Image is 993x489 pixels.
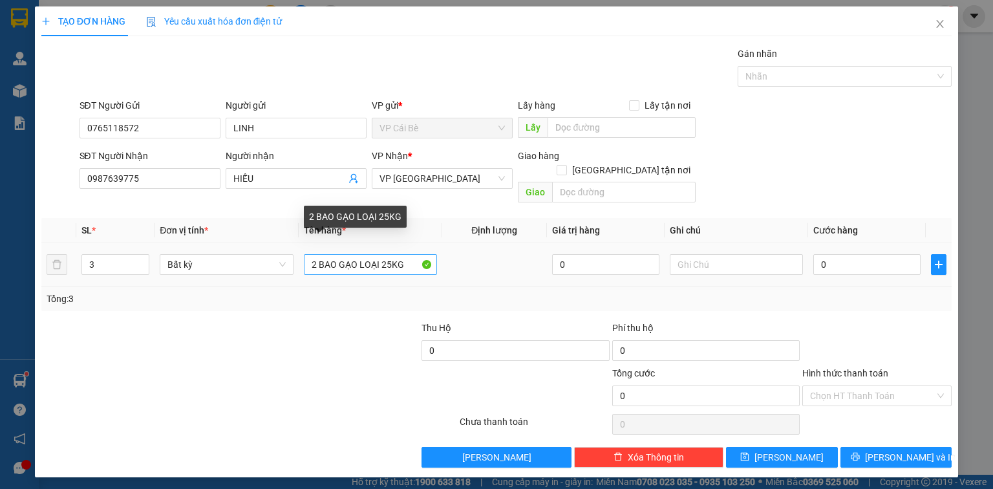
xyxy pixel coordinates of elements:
span: Lấy tận nơi [639,98,696,113]
span: [GEOGRAPHIC_DATA] tận nơi [567,163,696,177]
span: plus [932,259,946,270]
th: Ghi chú [665,218,808,243]
div: Người gửi [226,98,367,113]
span: [PERSON_NAME] [462,450,531,464]
span: printer [851,452,860,462]
button: delete [47,254,67,275]
span: Lấy hàng [518,100,555,111]
input: Ghi Chú [670,254,803,275]
span: plus [41,17,50,26]
span: Lấy [518,117,548,138]
span: Định lượng [471,225,517,235]
button: printer[PERSON_NAME] và In [840,447,952,468]
div: 2 BAO GẠO LOẠI 25KG [304,206,407,228]
span: Tổng cước [612,368,655,378]
span: close [935,19,945,29]
span: save [740,452,749,462]
div: SĐT Người Nhận [80,149,220,163]
span: VP Sài Gòn [379,169,505,188]
div: VP gửi [372,98,513,113]
span: Giá trị hàng [552,225,600,235]
button: plus [931,254,946,275]
span: Giao [518,182,552,202]
label: Gán nhãn [738,49,777,59]
input: 0 [552,254,659,275]
label: Hình thức thanh toán [802,368,888,378]
span: VP Nhận [372,151,408,161]
div: Chưa thanh toán [458,415,610,437]
span: Thu Hộ [422,323,451,333]
div: SĐT Người Gửi [80,98,220,113]
div: Người nhận [226,149,367,163]
span: Cước hàng [813,225,858,235]
div: Phí thu hộ [612,321,800,340]
button: Close [922,6,958,43]
span: Giao hàng [518,151,559,161]
span: [PERSON_NAME] và In [865,450,956,464]
span: Bất kỳ [167,255,285,274]
span: [PERSON_NAME] [754,450,824,464]
span: delete [614,452,623,462]
button: deleteXóa Thông tin [574,447,723,468]
div: Tổng: 3 [47,292,384,306]
span: TẠO ĐƠN HÀNG [41,16,125,27]
span: Đơn vị tính [160,225,208,235]
input: VD: Bàn, Ghế [304,254,437,275]
span: Yêu cầu xuất hóa đơn điện tử [146,16,283,27]
input: Dọc đường [548,117,696,138]
span: SL [81,225,92,235]
button: save[PERSON_NAME] [726,447,838,468]
span: Xóa Thông tin [628,450,684,464]
span: VP Cái Bè [379,118,505,138]
img: icon [146,17,156,27]
button: [PERSON_NAME] [422,447,571,468]
span: user-add [348,173,359,184]
input: Dọc đường [552,182,696,202]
